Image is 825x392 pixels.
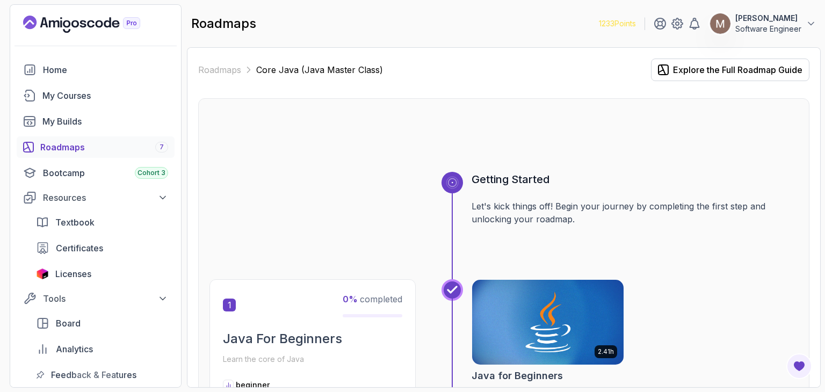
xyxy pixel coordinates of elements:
[30,338,175,360] a: analytics
[198,63,241,76] a: Roadmaps
[343,294,358,304] span: 0 %
[17,136,175,158] a: roadmaps
[55,216,95,229] span: Textbook
[30,263,175,285] a: licenses
[17,59,175,81] a: home
[56,343,93,355] span: Analytics
[236,380,270,390] p: beginner
[137,169,165,177] span: Cohort 3
[223,299,236,311] span: 1
[598,347,614,356] p: 2.41h
[17,111,175,132] a: builds
[780,349,814,381] iframe: chat widget
[17,289,175,308] button: Tools
[30,364,175,386] a: feedback
[17,188,175,207] button: Resources
[710,13,730,34] img: user profile image
[160,143,164,151] span: 7
[43,292,168,305] div: Tools
[42,89,168,102] div: My Courses
[472,200,798,226] p: Let's kick things off! Begin your journey by completing the first step and unlocking your roadmap.
[43,63,168,76] div: Home
[343,294,402,304] span: completed
[23,16,165,33] a: Landing page
[30,313,175,334] a: board
[30,237,175,259] a: certificates
[30,212,175,233] a: textbook
[42,115,168,128] div: My Builds
[599,18,636,29] p: 1233 Points
[51,368,136,381] span: Feedback & Features
[735,24,801,34] p: Software Engineer
[55,267,91,280] span: Licenses
[223,352,402,367] p: Learn the core of Java
[621,155,814,344] iframe: chat widget
[191,15,256,32] h2: roadmaps
[472,280,624,365] img: Java for Beginners card
[710,13,816,34] button: user profile image[PERSON_NAME]Software Engineer
[40,141,168,154] div: Roadmaps
[56,317,81,330] span: Board
[651,59,809,81] button: Explore the Full Roadmap Guide
[17,162,175,184] a: bootcamp
[256,63,383,76] p: Core Java (Java Master Class)
[472,172,798,187] h3: Getting Started
[36,268,49,279] img: jetbrains icon
[223,330,402,347] h2: Java For Beginners
[56,242,103,255] span: Certificates
[472,368,563,383] h2: Java for Beginners
[735,13,801,24] p: [PERSON_NAME]
[673,63,802,76] div: Explore the Full Roadmap Guide
[43,191,168,204] div: Resources
[17,85,175,106] a: courses
[43,166,168,179] div: Bootcamp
